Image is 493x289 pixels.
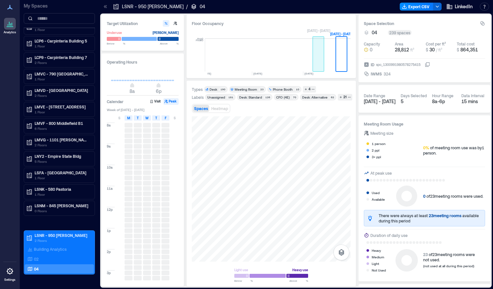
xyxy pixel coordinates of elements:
[457,47,459,52] span: $
[364,99,395,104] span: [DATE] - [DATE]
[200,3,205,10] p: 04
[423,145,485,156] div: of meeting room use was by 1 person .
[264,95,271,99] div: 126
[227,95,234,99] div: 181
[192,20,351,27] div: Floor Occupancy
[364,93,385,98] div: Date Range
[35,137,90,142] p: LMVG - 1101 [PERSON_NAME] B7
[371,61,374,68] span: ID
[137,115,139,121] span: T
[295,87,300,91] div: 10
[379,213,482,223] div: There were always at least available during this period
[107,207,113,212] span: 12p
[35,43,90,49] p: 1 Floor
[107,29,122,36] div: Underuse
[35,126,90,131] p: 6 Floors
[273,87,293,92] div: Phone Booth
[165,115,166,121] span: F
[234,267,248,273] div: Light use
[235,87,257,92] div: Meeting Room
[174,115,176,121] span: S
[372,147,379,154] div: 2 ppl
[186,3,188,10] p: /
[35,76,90,82] p: 1 Floor
[372,254,384,260] div: Medium
[460,47,478,52] span: 864,351
[155,115,157,121] span: T
[35,55,90,60] p: LCP9 - Carpinteria Building 7
[401,93,427,98] div: Days Selected
[34,266,39,272] p: 04
[410,47,414,52] span: ft²
[35,192,90,197] p: 1 Floor
[455,3,473,10] span: LinkedIn
[35,93,90,98] p: 2 Floors
[127,115,130,121] span: M
[193,105,209,112] button: Spaces
[239,95,262,100] div: Desk: Standard
[156,88,161,94] span: 6p
[423,252,475,262] div: of 23 meeting rooms were not used.
[364,46,392,53] button: 0
[107,107,179,112] span: Week of [DATE] - [DATE]
[372,196,385,203] div: Available
[160,42,179,45] span: Above %
[35,121,90,126] p: LMVF - 800 Middlefield B1
[338,94,352,101] button: 21
[364,41,380,46] div: Capacity
[372,267,386,274] div: Not Used
[253,72,262,75] text: [DATE]
[211,106,228,111] span: Heatmap
[145,115,149,121] span: W
[426,47,428,52] span: $
[375,61,421,68] div: spc_1300991980578275415
[330,95,335,99] div: 62
[259,87,265,91] div: 23
[429,213,461,218] span: 23 meeting rooms
[107,249,111,254] span: 2p
[432,98,456,105] div: 8a - 6p
[276,95,290,100] div: CFO (4E)
[292,95,297,99] div: 70
[107,228,111,233] span: 1p
[107,59,179,65] h3: Operating Hours
[302,95,328,100] div: Desk: Alternative
[107,144,111,149] span: 9a
[35,187,90,192] p: LSNK - 580 Pastoria
[153,29,179,36] div: [PERSON_NAME]
[304,72,313,75] text: [DATE]
[423,264,474,268] span: (not used at all during this period)
[107,98,124,105] h3: Calendar
[384,71,430,77] button: 324
[35,203,90,208] p: LSNM - 845 [PERSON_NAME]
[35,154,90,159] p: LNY2 - Empire State Bldg
[210,87,217,92] div: Desk
[35,208,90,214] p: 0 Floors
[457,41,475,46] div: Total cost
[149,98,163,105] button: Visit
[2,16,18,36] a: Analytics
[461,93,484,98] div: Data Interval
[192,95,204,100] div: Labels
[372,154,381,160] div: 3+ ppl
[2,263,18,284] a: Settings
[207,95,225,100] div: Unassigned
[426,46,454,53] button: $ 30 / ft²
[372,247,381,254] div: Heavy
[34,246,67,252] p: Building Analytics
[370,170,392,176] div: At peak use
[35,238,90,243] p: 2 Floors
[35,104,90,109] p: LMVE - [STREET_ADDRESS]
[107,20,179,27] h3: Target Utilization
[192,87,203,92] div: Types
[107,271,111,275] span: 3p
[122,3,184,10] p: LSNR - 950 [PERSON_NAME]
[383,71,391,77] div: 324
[364,121,485,127] h3: Meeting Room Usage
[342,94,348,100] div: 21
[426,41,446,46] div: Cost per ft²
[372,140,386,147] div: 1 person
[429,47,435,52] span: 30
[423,194,425,198] span: 0
[432,93,453,98] div: Hour Range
